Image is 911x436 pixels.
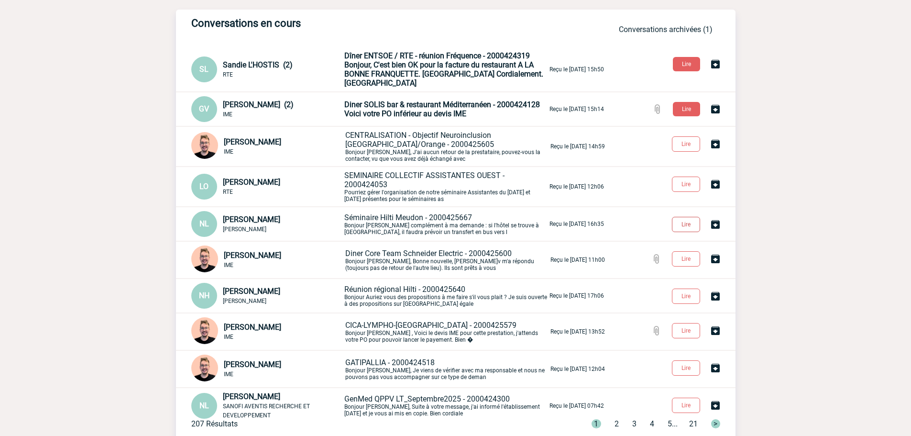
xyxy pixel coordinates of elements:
[191,317,218,344] img: 129741-1.png
[672,323,700,338] button: Lire
[664,139,710,148] a: Lire
[199,401,209,410] span: NL
[223,226,266,233] span: [PERSON_NAME]
[191,246,218,272] img: 129741-1.png
[191,419,238,428] div: 207 Résultats
[710,291,721,302] img: Archiver la conversation
[199,65,209,74] span: SL
[615,419,619,428] span: 2
[223,298,266,304] span: [PERSON_NAME]
[710,219,721,230] img: Archiver la conversation
[549,106,604,112] p: Reçu le [DATE] 15h14
[345,321,516,330] span: CICA-LYMPHO-[GEOGRAPHIC_DATA] - 2000425579
[549,183,604,190] p: Reçu le [DATE] 12h06
[224,262,233,268] span: IME
[550,143,605,150] p: Reçu le [DATE] 14h59
[344,109,466,118] span: Voici votre PO inférieur au devis IME
[710,362,721,374] img: Archiver la conversation
[549,221,604,227] p: Reçu le [DATE] 16h35
[191,283,342,309] div: Conversation privée : Client - Agence
[710,253,721,265] img: Archiver la conversation
[672,251,700,267] button: Lire
[345,249,512,258] span: Diner Core Team Schneider Electric - 2000425600
[191,132,343,161] div: Conversation privée : Client - Agence
[191,56,342,82] div: Conversation privée : Client - Agence
[191,211,342,237] div: Conversation privée : Client - Agence
[191,392,342,419] div: Conversation privée : Client - Agence
[710,58,721,70] img: Archiver la conversation
[664,254,710,263] a: Lire
[191,181,604,190] a: LO [PERSON_NAME] RTE SEMINAIRE COLLECTIF ASSISTANTES OUEST - 2000424053Pourriez gérer l'organisat...
[344,213,548,235] p: Bonjour [PERSON_NAME] complément à ma demande : si l'hôtel se trouve à [GEOGRAPHIC_DATA], il faud...
[664,363,710,372] a: Lire
[191,355,218,381] img: 129741-1.png
[224,323,281,332] span: [PERSON_NAME]
[549,402,604,409] p: Reçu le [DATE] 07h42
[345,131,494,149] span: CENTRALISATION - Objectif Neuroinclusion [GEOGRAPHIC_DATA]/Orange - 2000425605
[664,291,710,300] a: Lire
[199,182,209,191] span: LO
[223,71,233,78] span: RTE
[665,104,710,113] a: Lire
[199,291,209,300] span: NH
[191,219,604,228] a: NL [PERSON_NAME] [PERSON_NAME] Séminaire Hilti Meudon - 2000425667Bonjour [PERSON_NAME] complémen...
[191,255,605,264] a: [PERSON_NAME] IME Diner Core Team Schneider Electric - 2000425600Bonjour [PERSON_NAME], Bonne nou...
[689,419,698,428] span: 21
[224,360,281,369] span: [PERSON_NAME]
[191,355,343,383] div: Conversation privée : Client - Agence
[223,178,280,187] span: [PERSON_NAME]
[344,51,530,60] span: Dîner ENTSOE / RTE - réunion Fréquence - 2000424319
[223,392,280,401] span: [PERSON_NAME]
[672,217,700,232] button: Lire
[710,138,721,150] img: Archiver la conversation
[344,171,505,189] span: SEMINAIRE COLLECTIF ASSISTANTES OUEST - 2000424053
[344,285,548,307] p: Bonjour Auriez vous des propositions à me faire s'il vous plait ? Je suis ouverte à des propositi...
[223,111,232,118] span: IME
[191,17,478,29] h3: Conversations en cours
[191,64,604,73] a: SL Sandie L'HOSTIS (2) RTE Dîner ENTSOE / RTE - réunion Fréquence - 2000424319Bonjour, C'est bien...
[665,59,710,68] a: Lire
[711,419,720,428] span: >
[224,137,281,146] span: [PERSON_NAME]
[191,326,605,335] a: [PERSON_NAME] IME CICA-LYMPHO-[GEOGRAPHIC_DATA] - 2000425579Bonjour [PERSON_NAME] , Voici le devi...
[223,287,280,296] span: [PERSON_NAME]
[199,219,209,228] span: NL
[344,213,472,222] span: Séminaire Hilti Meudon - 2000425667
[672,177,700,192] button: Lire
[223,189,233,195] span: RTE
[710,325,721,336] img: Archiver la conversation
[191,317,343,346] div: Conversation privée : Client - Agence
[191,132,218,159] img: 129741-1.png
[619,25,713,34] a: Conversations archivées (1)
[223,100,294,109] span: [PERSON_NAME] (2)
[550,366,605,372] p: Reçu le [DATE] 12h04
[191,246,343,274] div: Conversation privée : Client - Agence
[191,401,604,410] a: NL [PERSON_NAME] SANOFI AVENTIS RECHERCHE ET DEVELOPPEMENT GenMed QPPV LT_Septembre2025 - 2000424...
[710,400,721,411] img: Archiver la conversation
[673,102,700,116] button: Lire
[191,141,605,150] a: [PERSON_NAME] IME CENTRALISATION - Objectif Neuroinclusion [GEOGRAPHIC_DATA]/Orange - 2000425605B...
[672,289,700,304] button: Lire
[672,398,700,413] button: Lire
[549,66,604,73] p: Reçu le [DATE] 15h50
[223,403,310,419] span: SANOFI AVENTIS RECHERCHE ET DEVELOPPEMENT
[664,219,710,228] a: Lire
[344,171,548,202] p: Pourriez gérer l'organisation de notre séminaire Assistantes du [DATE] et [DATE] présentes pour l...
[344,285,465,294] span: Réunion régional Hilti - 2000425640
[345,358,549,380] p: Bonjour [PERSON_NAME], Je viens de vérifier avec ma responsable et nous ne pouvons pas vous accom...
[345,358,435,367] span: GATIPALLIA - 2000424518
[191,96,342,122] div: Conversation privée : Client - Agence
[224,251,281,260] span: [PERSON_NAME]
[580,419,720,428] div: ...
[344,394,548,417] p: Bonjour [PERSON_NAME], Suite à votre message, j'ai informé l'établissement [DATE] et je vous ai m...
[664,179,710,188] a: Lire
[632,419,637,428] span: 3
[344,100,540,109] span: Diner SOLIS bar & restaurant Méditerranéen - 2000424128
[344,394,510,403] span: GenMed QPPV LT_Septembre2025 - 2000424300
[224,334,233,340] span: IME
[199,104,209,113] span: GV
[344,60,543,88] span: Bonjour, C'est bien OK pour la facture du restaurant A LA BONNE FRANQUETTE. [GEOGRAPHIC_DATA] Cor...
[710,103,721,115] img: Archiver la conversation
[650,419,654,428] span: 4
[223,60,293,69] span: Sandie L'HOSTIS (2)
